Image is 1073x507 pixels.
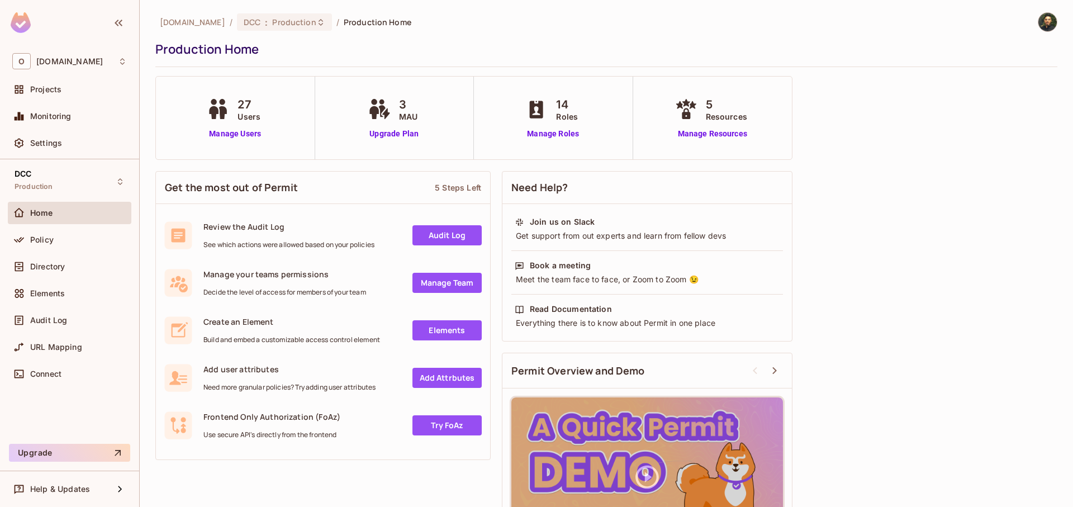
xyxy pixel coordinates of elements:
a: Elements [412,320,482,340]
div: Join us on Slack [530,216,595,228]
span: DCC [15,169,31,178]
span: Permit Overview and Demo [511,364,645,378]
a: Audit Log [412,225,482,245]
a: Manage Users [204,128,266,140]
span: Settings [30,139,62,148]
span: Production Home [344,17,411,27]
div: Production Home [155,41,1052,58]
span: Frontend Only Authorization (FoAz) [203,411,340,422]
a: Manage Roles [523,128,583,140]
a: Try FoAz [412,415,482,435]
span: Add user attributes [203,364,376,375]
img: kobi malka [1038,13,1057,31]
span: Policy [30,235,54,244]
div: Book a meeting [530,260,591,271]
span: Get the most out of Permit [165,181,298,195]
span: DCC [244,17,260,27]
span: 5 [706,96,747,113]
div: Meet the team face to face, or Zoom to Zoom 😉 [515,274,780,285]
span: URL Mapping [30,343,82,352]
span: Use secure API's directly from the frontend [203,430,340,439]
span: Audit Log [30,316,67,325]
span: the active workspace [160,17,225,27]
li: / [230,17,232,27]
a: Manage Resources [672,128,753,140]
span: Resources [706,111,747,122]
span: Home [30,209,53,217]
div: Everything there is to know about Permit in one place [515,318,780,329]
a: Upgrade Plan [365,128,423,140]
span: O [12,53,31,69]
span: Monitoring [30,112,72,121]
span: Workspace: onvego.com [36,57,103,66]
span: 14 [556,96,578,113]
a: Add Attrbutes [412,368,482,388]
span: Users [238,111,260,122]
span: Create an Element [203,316,380,327]
span: Connect [30,369,61,378]
span: Roles [556,111,578,122]
button: Upgrade [9,444,130,462]
span: Production [272,17,316,27]
span: Decide the level of access for members of your team [203,288,366,297]
span: Need more granular policies? Try adding user attributes [203,383,376,392]
div: Get support from out experts and learn from fellow devs [515,230,780,241]
span: 3 [399,96,417,113]
span: Help & Updates [30,485,90,494]
span: See which actions were allowed based on your policies [203,240,374,249]
span: 27 [238,96,260,113]
span: Review the Audit Log [203,221,374,232]
li: / [336,17,339,27]
span: Directory [30,262,65,271]
span: Need Help? [511,181,568,195]
div: Read Documentation [530,304,612,315]
img: SReyMgAAAABJRU5ErkJggg== [11,12,31,33]
span: MAU [399,111,417,122]
div: 5 Steps Left [435,182,481,193]
a: Manage Team [412,273,482,293]
span: Elements [30,289,65,298]
span: Production [15,182,53,191]
span: : [264,18,268,27]
span: Projects [30,85,61,94]
span: Build and embed a customizable access control element [203,335,380,344]
span: Manage your teams permissions [203,269,366,279]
